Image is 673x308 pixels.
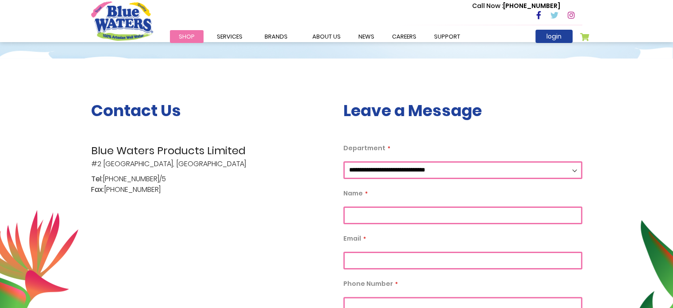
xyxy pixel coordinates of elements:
[472,1,503,10] span: Call Now :
[91,143,330,159] span: Blue Waters Products Limited
[91,184,104,195] span: Fax:
[91,1,153,40] a: store logo
[91,174,103,184] span: Tel:
[383,30,425,43] a: careers
[425,30,469,43] a: support
[91,174,330,195] p: [PHONE_NUMBER]/5 [PHONE_NUMBER]
[472,1,560,11] p: [PHONE_NUMBER]
[265,32,288,41] span: Brands
[343,144,385,152] span: Department
[350,30,383,43] a: News
[217,32,242,41] span: Services
[343,101,582,120] h3: Leave a Message
[343,279,393,288] span: Phone Number
[304,30,350,43] a: about us
[343,234,361,243] span: Email
[91,143,330,169] p: #2 [GEOGRAPHIC_DATA], [GEOGRAPHIC_DATA]
[91,101,330,120] h3: Contact Us
[179,32,195,41] span: Shop
[343,189,363,198] span: Name
[535,30,573,43] a: login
